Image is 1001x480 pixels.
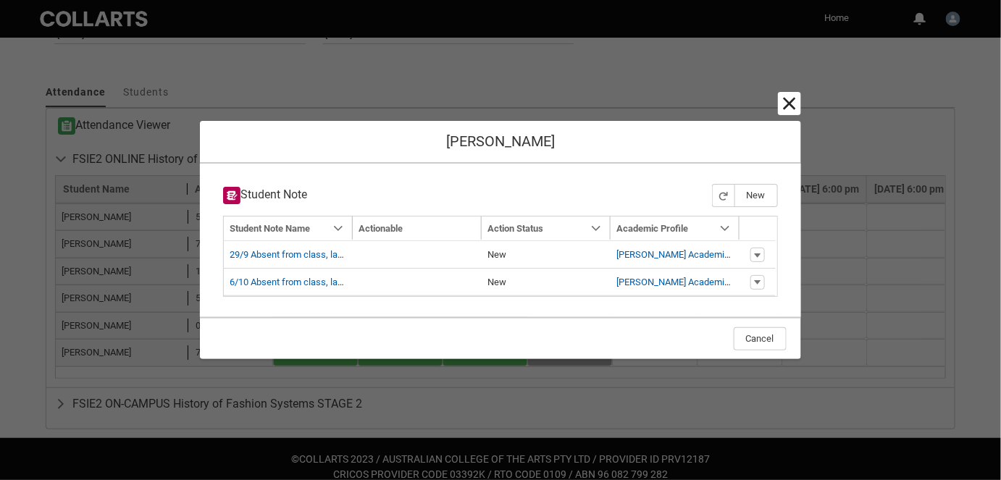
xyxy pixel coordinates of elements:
[712,184,735,207] button: Refresh
[223,187,307,204] h3: Student Note
[616,277,758,287] a: [PERSON_NAME] Academic Profile
[734,327,787,350] button: Cancel
[211,132,789,151] h1: [PERSON_NAME]
[616,249,758,260] a: [PERSON_NAME] Academic Profile
[487,277,506,287] lightning-base-formatted-text: New
[780,94,799,113] button: Cancel and close
[230,249,445,260] a: 29/9 Absent from class, last canvas [DATE]. RM 29/9
[487,249,506,260] lightning-base-formatted-text: New
[734,184,778,207] button: New
[230,277,435,287] a: 6/10 Absent from class, last canvas 1/10 RM 6/10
